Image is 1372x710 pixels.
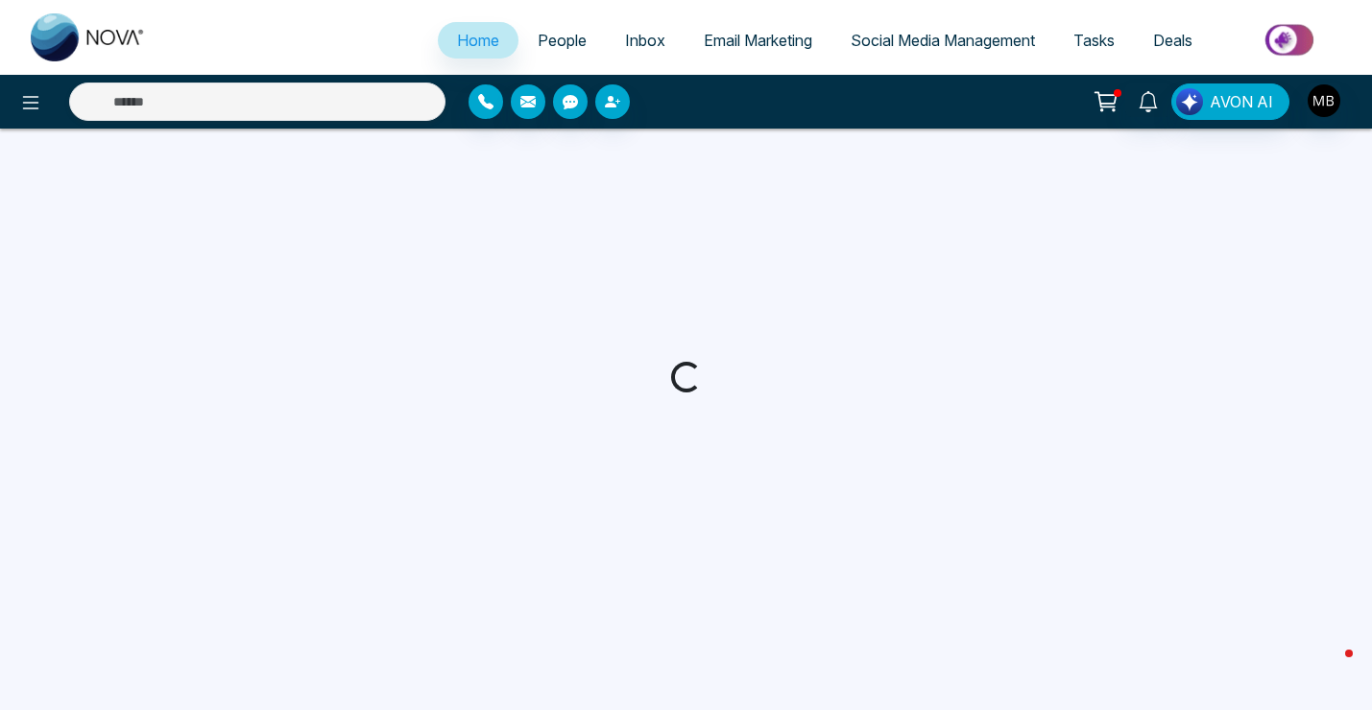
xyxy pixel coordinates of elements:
[1171,83,1289,120] button: AVON AI
[538,31,587,50] span: People
[1307,645,1353,691] iframe: Intercom live chat
[31,13,146,61] img: Nova CRM Logo
[457,31,499,50] span: Home
[1176,88,1203,115] img: Lead Flow
[606,22,685,59] a: Inbox
[1054,22,1134,59] a: Tasks
[438,22,518,59] a: Home
[1221,18,1360,61] img: Market-place.gif
[1134,22,1212,59] a: Deals
[518,22,606,59] a: People
[831,22,1054,59] a: Social Media Management
[1073,31,1115,50] span: Tasks
[625,31,665,50] span: Inbox
[1153,31,1192,50] span: Deals
[685,22,831,59] a: Email Marketing
[704,31,812,50] span: Email Marketing
[1210,90,1273,113] span: AVON AI
[1308,84,1340,117] img: User Avatar
[851,31,1035,50] span: Social Media Management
